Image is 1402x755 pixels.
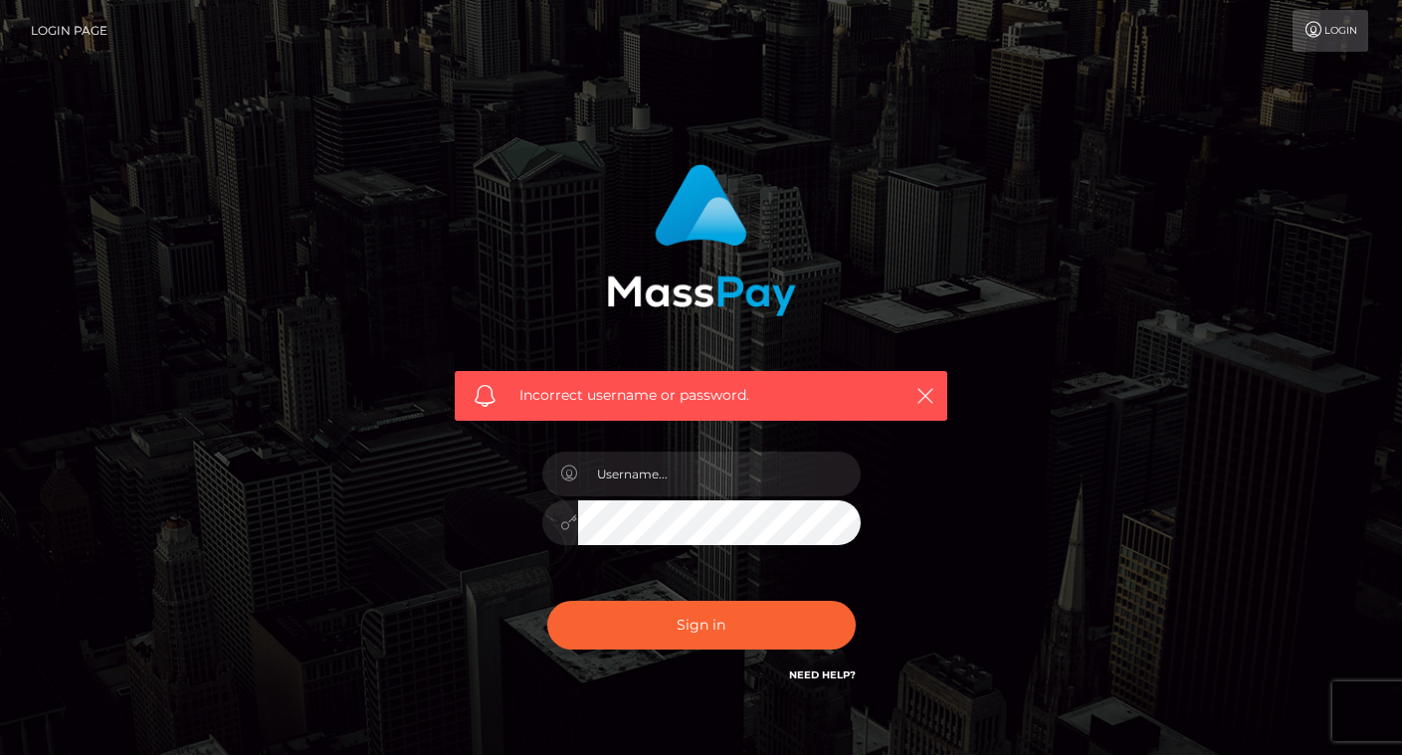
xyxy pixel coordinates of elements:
[578,452,861,496] input: Username...
[547,601,856,650] button: Sign in
[789,668,856,681] a: Need Help?
[1293,10,1368,52] a: Login
[31,10,107,52] a: Login Page
[607,164,796,316] img: MassPay Login
[519,385,883,406] span: Incorrect username or password.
